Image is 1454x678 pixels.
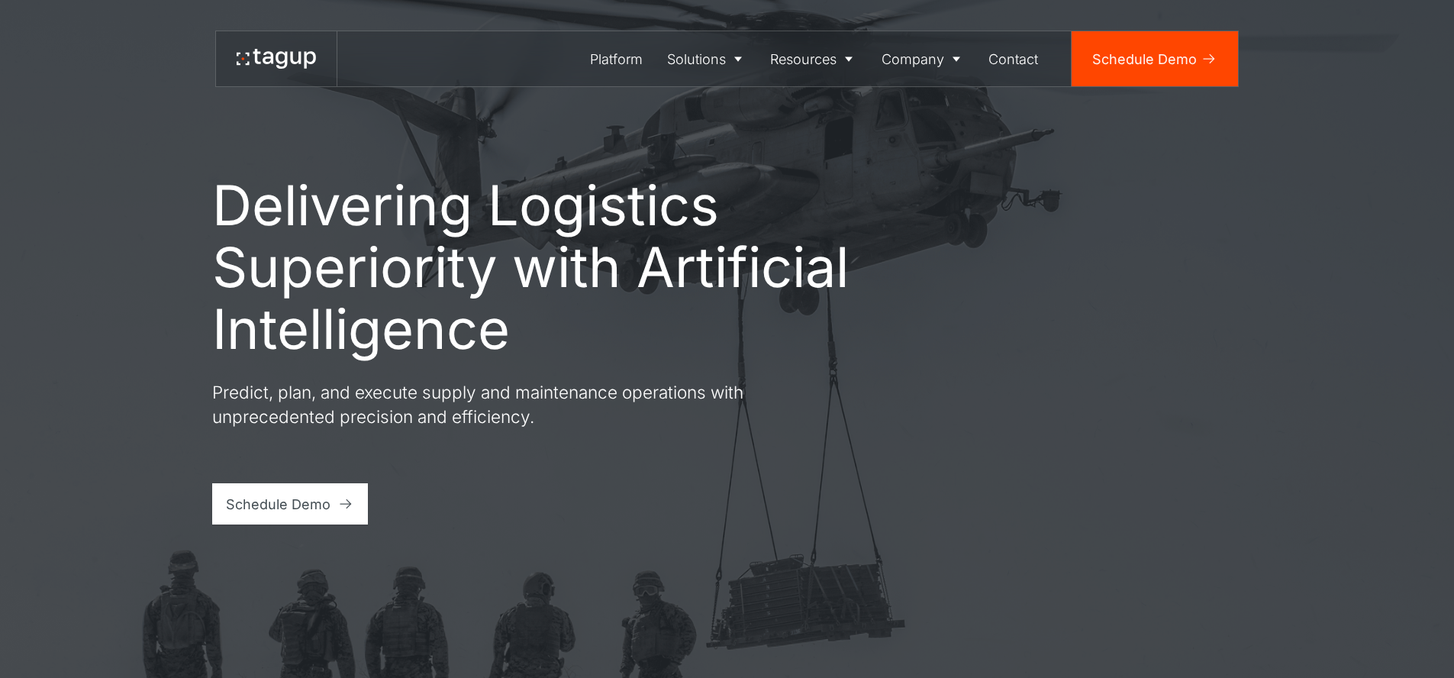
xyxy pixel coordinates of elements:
a: Schedule Demo [1072,31,1238,86]
div: Schedule Demo [226,494,330,515]
a: Platform [579,31,656,86]
div: Company [882,49,944,69]
a: Resources [759,31,870,86]
a: Company [869,31,977,86]
a: Solutions [655,31,759,86]
div: Contact [988,49,1038,69]
a: Contact [977,31,1051,86]
p: Predict, plan, and execute supply and maintenance operations with unprecedented precision and eff... [212,380,762,428]
div: Platform [590,49,643,69]
h1: Delivering Logistics Superiority with Artificial Intelligence [212,174,853,360]
div: Resources [770,49,837,69]
div: Schedule Demo [1092,49,1197,69]
a: Schedule Demo [212,483,369,525]
div: Solutions [667,49,726,69]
